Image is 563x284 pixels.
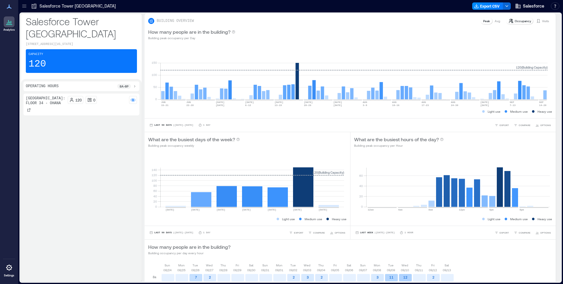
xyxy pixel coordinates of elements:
[537,109,552,114] p: Heavy use
[374,263,380,268] p: Mon
[480,104,489,107] text: [DATE]
[153,184,157,187] tspan: 80
[293,275,295,279] text: 2
[165,263,170,268] p: Sun
[268,208,276,211] text: [DATE]
[472,2,503,10] button: Export CSV
[165,208,174,211] text: [DATE]
[304,104,311,107] text: 20-26
[363,101,367,104] text: AUG
[317,268,325,272] p: 09/04
[398,208,403,211] text: 4am
[488,109,500,114] p: Light use
[163,268,172,272] p: 08/24
[191,208,200,211] text: [DATE]
[152,168,157,172] tspan: 140
[305,217,322,221] p: Medium use
[26,42,137,47] p: [STREET_ADDRESS][US_STATE]
[539,101,544,104] text: SEP
[537,217,552,221] p: Heavy use
[152,61,157,64] tspan: 150
[206,263,213,268] p: Wed
[233,268,241,272] p: 08/29
[513,122,532,128] button: COMPARE
[542,19,549,23] p: Visits
[388,263,394,268] p: Tue
[148,122,195,128] button: Last 90 Days |[DATE]-[DATE]
[387,268,395,272] p: 09/09
[443,268,451,272] p: 09/13
[451,101,456,104] text: AUG
[2,260,16,279] a: Settings
[335,231,345,234] span: OPTIONS
[333,104,342,107] text: [DATE]
[152,179,157,182] tspan: 100
[445,263,449,268] p: Sat
[401,268,409,272] p: 09/10
[354,143,444,148] p: Building peak occupancy per Hour
[186,104,194,107] text: 22-28
[359,174,363,177] tspan: 60
[191,268,200,272] p: 08/26
[421,101,426,104] text: AUG
[513,230,532,236] button: COMPARE
[203,231,210,234] p: 1 Day
[275,268,283,272] p: 09/01
[377,275,379,279] text: 3
[307,275,309,279] text: 3
[289,268,297,272] p: 09/02
[245,104,251,107] text: 6-12
[193,263,198,268] p: Tue
[500,231,509,234] span: EXPORT
[216,104,225,107] text: [DATE]
[148,251,230,255] p: Building occupancy per day every hour
[293,208,302,211] text: [DATE]
[401,263,408,268] p: Wed
[392,101,397,104] text: AUG
[489,208,494,211] text: 4pm
[216,101,225,104] text: [DATE]
[345,268,353,272] p: 09/06
[220,263,226,268] p: Thu
[148,143,240,148] p: Building peak occupancy weekly
[120,84,128,89] p: 8a - 6p
[148,243,230,251] p: How many people are in the building?
[319,208,327,211] text: [DATE]
[247,268,255,272] p: 08/30
[217,208,225,211] text: [DATE]
[333,263,337,268] p: Fri
[29,58,46,70] p: 120
[262,263,268,268] p: Sun
[26,15,137,39] p: Salesforce Tower [GEOGRAPHIC_DATA]
[373,268,381,272] p: 09/08
[510,101,514,104] text: SEP
[148,28,230,36] p: How many people are in the building?
[249,263,253,268] p: Sat
[451,104,458,107] text: 24-30
[294,231,303,234] span: EXPORT
[148,230,195,236] button: Last 90 Days |[DATE]-[DATE]
[155,205,157,208] tspan: 0
[513,1,546,11] button: Salesforce
[153,194,157,198] tspan: 40
[219,268,227,272] p: 08/28
[493,122,510,128] button: EXPORT
[459,208,465,211] text: 12pm
[275,104,282,107] text: 13-19
[354,230,396,236] button: Last Week |[DATE]-[DATE]
[242,208,251,211] text: [DATE]
[282,217,295,221] p: Light use
[534,230,552,236] button: OPTIONS
[2,15,17,33] a: Analytics
[153,189,157,193] tspan: 60
[276,263,282,268] p: Mon
[153,85,157,89] tspan: 50
[236,263,239,268] p: Fri
[539,104,546,107] text: 14-20
[148,36,235,40] p: Building peak occupancy per Day
[26,96,65,106] p: [GEOGRAPHIC_DATA]: Floor 34 - Ohana
[153,200,157,203] tspan: 20
[3,28,15,32] p: Analytics
[153,275,156,279] p: 8a
[360,263,366,268] p: Sun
